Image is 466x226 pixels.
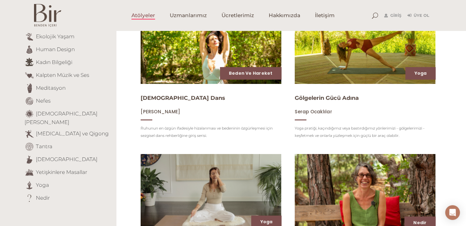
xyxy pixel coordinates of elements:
a: Üye Ol [407,12,429,19]
span: [PERSON_NAME] [141,108,180,115]
a: Nefes [36,97,51,104]
a: Ekolojik Yaşam [36,33,74,39]
a: Meditasyon [36,85,66,91]
a: Yoga [260,219,272,225]
a: Yetişkinlere Masallar [36,169,87,175]
a: Kadın Bilgeliği [36,59,72,65]
a: [DEMOGRAPHIC_DATA] [36,156,97,162]
a: [PERSON_NAME] [141,109,180,115]
a: Giriş [384,12,401,19]
a: [MEDICAL_DATA] ve Qigong [36,130,109,136]
a: Nedir [413,220,426,226]
a: Beden ve Hareket [229,70,272,76]
div: Open Intercom Messenger [445,205,460,220]
span: Hakkımızda [269,12,300,19]
span: Ücretlerimiz [222,12,254,19]
a: Human Design [36,46,75,52]
span: Atölyeler [131,12,155,19]
p: Yoga pratiği, kaçındığımız veya bastırdığımız yönlerimizi - gölgelerimizi - keşfetmek ve onlarla ... [295,125,435,139]
a: Gölgelerin Gücü Adına [295,95,359,101]
a: Serap Ocaklılar [295,109,332,115]
a: Yoga [414,70,426,76]
a: [DEMOGRAPHIC_DATA][PERSON_NAME] [25,110,97,125]
a: [DEMOGRAPHIC_DATA] Dans [141,95,225,101]
span: Serap Ocaklılar [295,108,332,115]
a: Nedir [36,194,50,201]
a: Tantra [36,143,52,149]
a: Yoga [36,182,49,188]
span: İletişim [315,12,335,19]
span: Uzmanlarımız [170,12,207,19]
a: Kalpten Müzik ve Ses [36,72,89,78]
p: Ruhunun en özgün ifadesiyle hizalanması ve bedeninin özgürleşmesi için sezgisel dans rehberliğine... [141,125,281,139]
